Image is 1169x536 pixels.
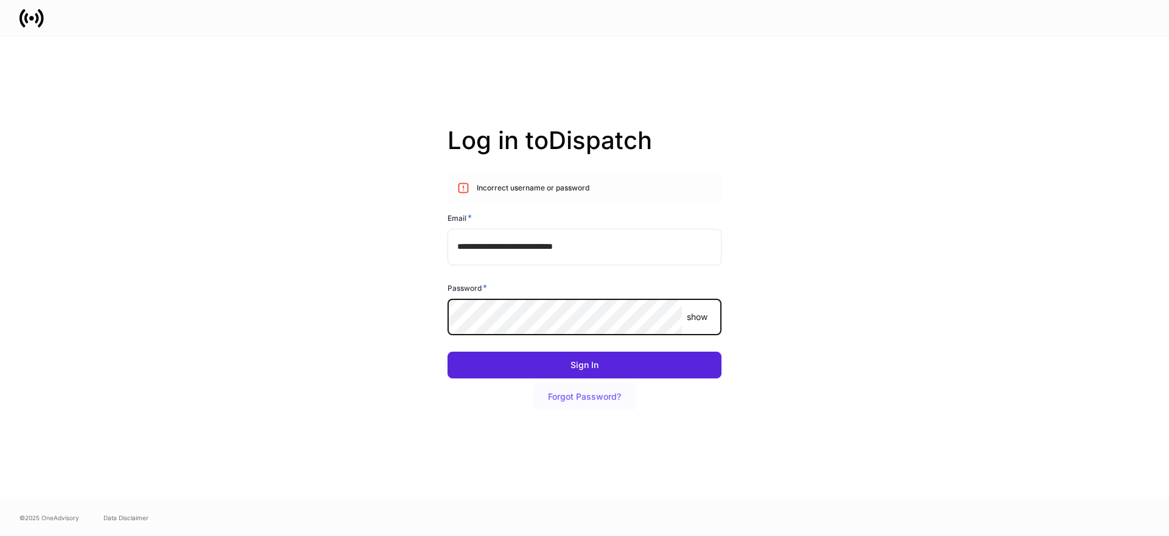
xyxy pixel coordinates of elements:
[570,361,599,369] div: Sign In
[19,513,79,523] span: © 2025 OneAdvisory
[448,352,721,378] button: Sign In
[548,392,621,401] div: Forgot Password?
[104,513,149,523] a: Data Disclaimer
[687,311,707,323] p: show
[448,126,721,175] h2: Log in to Dispatch
[533,383,636,410] button: Forgot Password?
[448,282,487,294] h6: Password
[477,178,589,198] div: Incorrect username or password
[448,212,472,224] h6: Email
